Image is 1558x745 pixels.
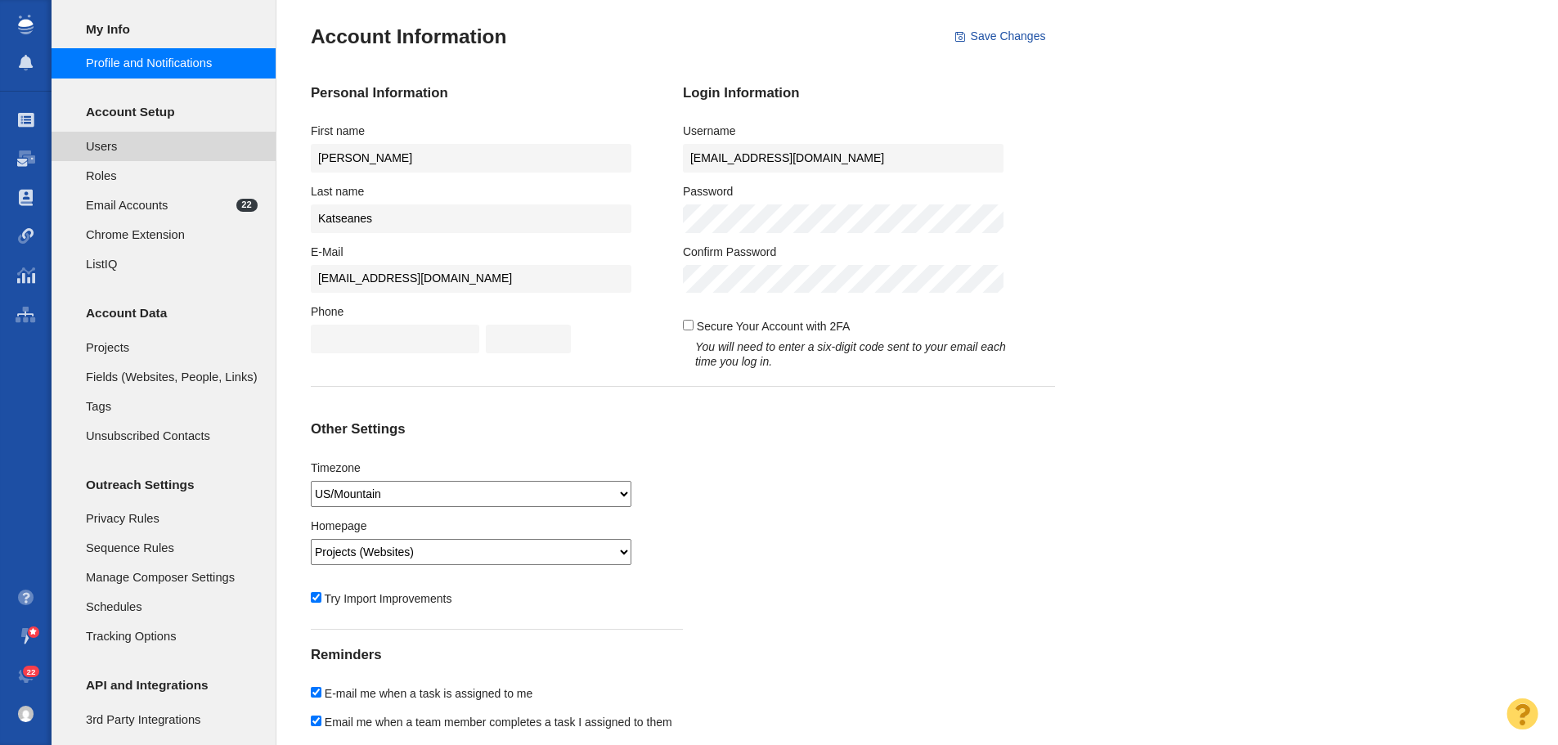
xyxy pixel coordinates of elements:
[311,123,365,138] label: First name
[311,25,507,48] h3: Account Information
[86,427,258,445] span: Unsubscribed Contacts
[311,85,649,101] h4: Personal Information
[23,666,40,678] span: 22
[683,320,694,330] input: Secure Your Account with 2FA
[86,568,258,586] span: Manage Composer Settings
[86,598,258,616] span: Schedules
[311,421,649,438] h4: Other Settings
[325,716,672,729] span: Email me when a team member completes a task I assigned to them
[86,711,258,729] span: 3rd Party Integrations
[697,320,851,333] span: Secure Your Account with 2FA
[86,627,258,645] span: Tracking Options
[683,184,733,199] label: Password
[695,340,1006,368] em: You will need to enter a six-digit code sent to your email each time you log in.
[311,716,321,726] input: Email me when a team member completes a task I assigned to them
[325,592,452,605] span: Try Import Improvements
[86,339,258,357] span: Projects
[86,137,258,155] span: Users
[683,123,736,138] label: Username
[86,167,258,185] span: Roles
[311,592,321,603] input: Try Import Improvements
[311,245,343,259] label: E-Mail
[86,196,236,214] span: Email Accounts
[683,85,1021,101] h4: Login Information
[18,15,33,34] img: buzzstream_logo_iconsimple.png
[311,460,361,475] label: Timezone
[86,226,258,244] span: Chrome Extension
[311,687,321,698] input: E-mail me when a task is assigned to me
[311,647,802,663] h4: Reminders
[18,706,34,722] img: d3895725eb174adcf95c2ff5092785ef
[311,304,343,319] label: Phone
[86,509,258,527] span: Privacy Rules
[86,255,258,273] span: ListIQ
[325,687,532,700] span: E-mail me when a task is assigned to me
[311,518,367,533] label: Homepage
[311,184,364,199] label: Last name
[86,397,258,415] span: Tags
[683,245,776,259] label: Confirm Password
[86,54,258,72] span: Profile and Notifications
[236,199,258,213] span: 22
[86,539,258,557] span: Sequence Rules
[86,368,258,386] span: Fields (Websites, People, Links)
[945,23,1055,51] button: Save Changes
